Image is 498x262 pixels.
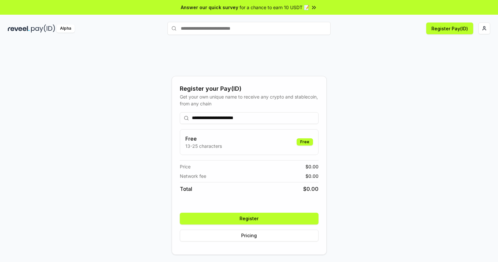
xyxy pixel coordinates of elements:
[180,93,319,107] div: Get your own unique name to receive any crypto and stablecoin, from any chain
[8,24,30,33] img: reveel_dark
[185,135,222,143] h3: Free
[297,138,313,146] div: Free
[180,213,319,224] button: Register
[180,230,319,241] button: Pricing
[181,4,238,11] span: Answer our quick survey
[180,163,191,170] span: Price
[180,185,192,193] span: Total
[180,84,319,93] div: Register your Pay(ID)
[185,143,222,149] p: 13-25 characters
[305,163,319,170] span: $ 0.00
[180,173,206,179] span: Network fee
[303,185,319,193] span: $ 0.00
[426,23,473,34] button: Register Pay(ID)
[56,24,75,33] div: Alpha
[240,4,309,11] span: for a chance to earn 10 USDT 📝
[305,173,319,179] span: $ 0.00
[31,24,55,33] img: pay_id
